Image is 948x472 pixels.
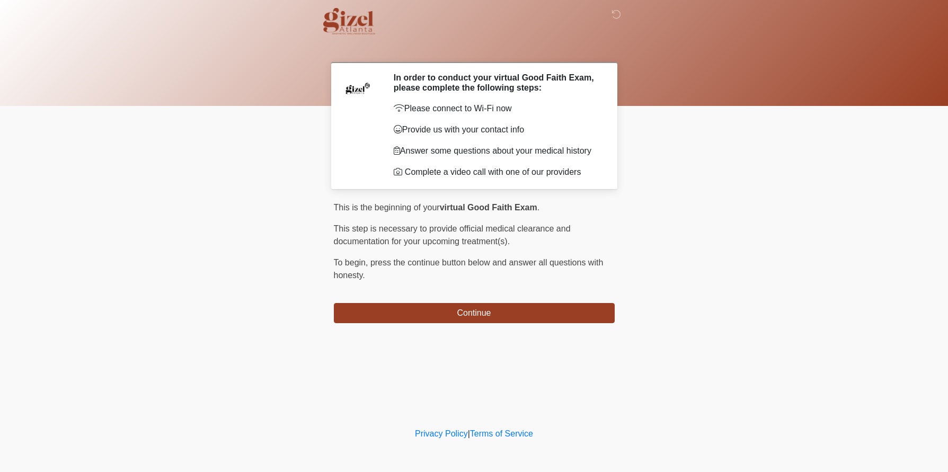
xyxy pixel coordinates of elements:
[394,166,599,179] li: Complete a video call with one of our providers
[342,73,374,104] img: Agent Avatar
[334,224,571,246] span: This step is necessary to provide official medical clearance and documentation for your upcoming ...
[468,429,470,438] a: |
[334,303,615,323] button: Continue
[537,203,539,212] span: .
[470,429,533,438] a: Terms of Service
[415,429,468,438] a: Privacy Policy
[334,258,370,267] span: To begin,
[440,203,537,212] strong: virtual Good Faith Exam
[394,102,599,115] p: Please connect to Wi-Fi now
[394,145,599,157] p: Answer some questions about your medical history
[326,38,623,58] h1: ‎ ‎
[394,73,599,93] h2: In order to conduct your virtual Good Faith Exam, please complete the following steps:
[394,123,599,136] p: Provide us with your contact info
[334,258,604,280] span: press the continue button below and answer all questions with honesty.
[323,8,376,34] img: Gizel Atlanta Logo
[334,203,440,212] span: This is the beginning of your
